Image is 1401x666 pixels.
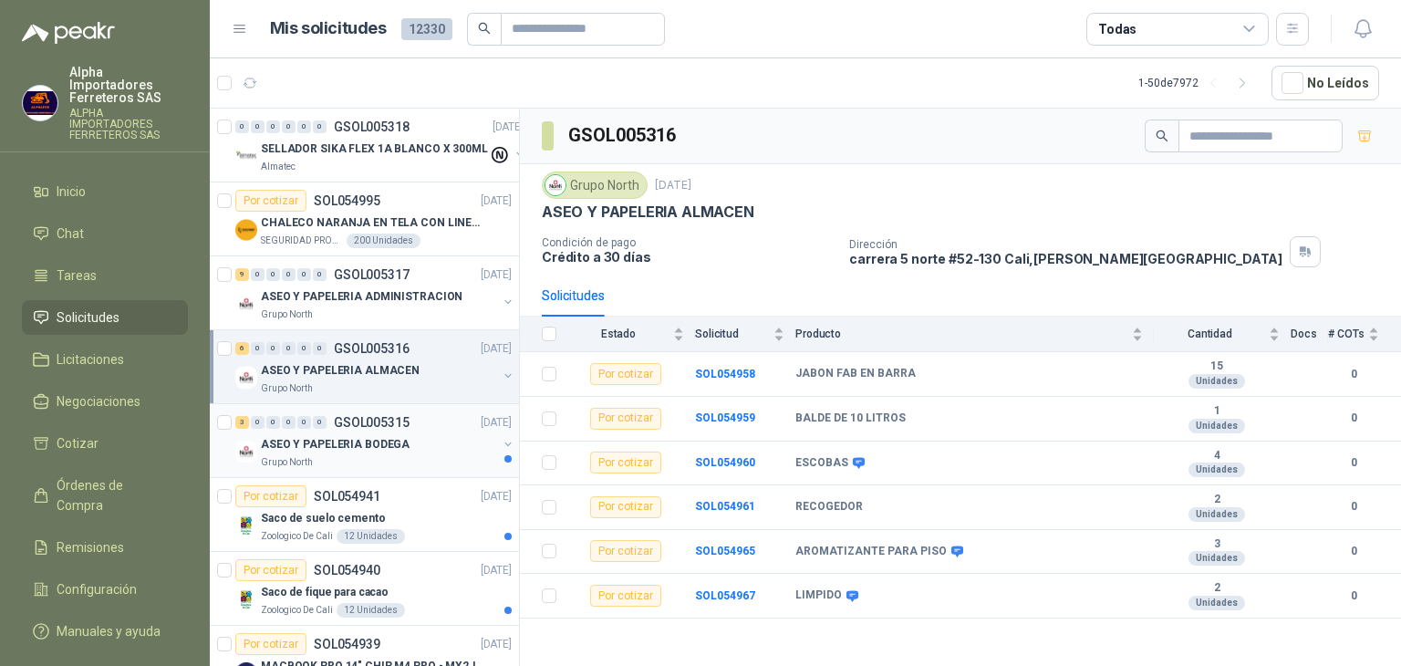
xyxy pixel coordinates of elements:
[590,452,661,473] div: Por cotizar
[590,496,661,518] div: Por cotizar
[1154,328,1265,340] span: Cantidad
[235,441,257,463] img: Company Logo
[235,338,515,396] a: 6 0 0 0 0 0 GSOL005316[DATE] Company LogoASEO Y PAPELERIA ALMACENGrupo North
[261,307,313,322] p: Grupo North
[314,194,380,207] p: SOL054995
[22,174,188,209] a: Inicio
[567,328,669,340] span: Estado
[235,367,257,389] img: Company Logo
[1154,493,1280,507] b: 2
[347,234,420,248] div: 200 Unidades
[261,160,296,174] p: Almatec
[22,426,188,461] a: Cotizar
[1098,19,1136,39] div: Todas
[251,416,265,429] div: 0
[1188,374,1245,389] div: Unidades
[849,238,1282,251] p: Dirección
[57,224,84,244] span: Chat
[1328,328,1365,340] span: # COTs
[313,342,327,355] div: 0
[297,268,311,281] div: 0
[695,411,755,424] a: SOL054959
[334,120,410,133] p: GSOL005318
[261,436,410,453] p: ASEO Y PAPELERIA BODEGA
[270,16,387,42] h1: Mis solicitudes
[795,411,906,426] b: BALDE DE 10 LITROS
[266,416,280,429] div: 0
[261,603,333,618] p: Zoologico De Cali
[1154,449,1280,463] b: 4
[481,266,512,284] p: [DATE]
[57,621,161,641] span: Manuales y ayuda
[567,317,695,352] th: Estado
[1328,410,1379,427] b: 0
[1328,317,1401,352] th: # COTs
[1188,463,1245,477] div: Unidades
[493,119,524,136] p: [DATE]
[481,193,512,210] p: [DATE]
[795,317,1154,352] th: Producto
[481,340,512,358] p: [DATE]
[1271,66,1379,100] button: No Leídos
[22,614,188,649] a: Manuales y ayuda
[251,342,265,355] div: 0
[282,120,296,133] div: 0
[795,500,863,515] b: RECOGEDOR
[481,636,512,653] p: [DATE]
[1188,551,1245,566] div: Unidades
[334,416,410,429] p: GSOL005315
[590,408,661,430] div: Por cotizar
[261,362,420,380] p: ASEO Y PAPELERIA ALMACEN
[235,293,257,315] img: Company Logo
[695,500,755,513] a: SOL054961
[57,349,124,369] span: Licitaciones
[235,116,527,174] a: 0 0 0 0 0 0 GSOL005318[DATE] Company LogoSELLADOR SIKA FLEX 1A BLANCO X 300MLAlmatec
[235,559,306,581] div: Por cotizar
[1188,596,1245,610] div: Unidades
[22,468,188,523] a: Órdenes de Compra
[314,564,380,577] p: SOL054940
[590,540,661,562] div: Por cotizar
[261,510,385,527] p: Saco de suelo cemento
[1188,507,1245,522] div: Unidades
[297,342,311,355] div: 0
[57,391,140,411] span: Negociaciones
[235,416,249,429] div: 3
[334,268,410,281] p: GSOL005317
[695,589,755,602] b: SOL054967
[542,249,835,265] p: Crédito a 30 días
[282,268,296,281] div: 0
[542,203,754,222] p: ASEO Y PAPELERIA ALMACEN
[545,175,566,195] img: Company Logo
[695,368,755,380] b: SOL054958
[1328,454,1379,472] b: 0
[282,416,296,429] div: 0
[22,216,188,251] a: Chat
[57,433,99,453] span: Cotizar
[849,251,1282,266] p: carrera 5 norte #52-130 Cali , [PERSON_NAME][GEOGRAPHIC_DATA]
[57,579,137,599] span: Configuración
[542,286,605,306] div: Solicitudes
[261,140,488,158] p: SELLADOR SIKA FLEX 1A BLANCO X 300ML
[235,190,306,212] div: Por cotizar
[334,342,410,355] p: GSOL005316
[266,120,280,133] div: 0
[210,478,519,552] a: Por cotizarSOL054941[DATE] Company LogoSaco de suelo cementoZoologico De Cali12 Unidades
[261,234,343,248] p: SEGURIDAD PROVISER LTDA
[1291,317,1328,352] th: Docs
[22,384,188,419] a: Negociaciones
[337,603,405,618] div: 12 Unidades
[235,120,249,133] div: 0
[57,307,119,328] span: Solicitudes
[795,456,848,471] b: ESCOBAS
[313,416,327,429] div: 0
[22,342,188,377] a: Licitaciones
[314,638,380,650] p: SOL054939
[1188,419,1245,433] div: Unidades
[22,300,188,335] a: Solicitudes
[266,342,280,355] div: 0
[297,416,311,429] div: 0
[542,236,835,249] p: Condición de pago
[313,268,327,281] div: 0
